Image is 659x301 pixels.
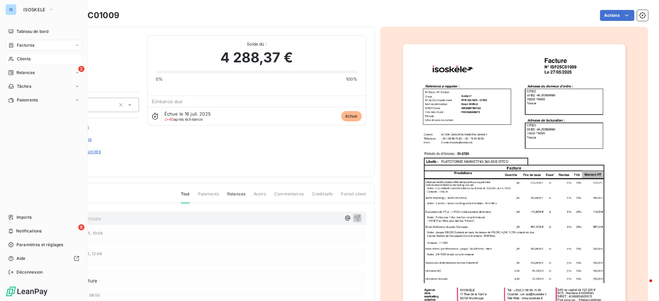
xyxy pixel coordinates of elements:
span: Imports [16,214,32,220]
span: Aide [16,255,26,262]
span: échue [341,111,362,121]
span: Tableau de bord [16,28,48,35]
div: IS [5,4,16,15]
a: Tâches [5,81,82,92]
span: 0% [156,76,163,82]
a: Tableau de bord [5,26,82,37]
span: Paiements [17,97,38,103]
span: 8 [78,224,84,230]
button: Actions [600,10,634,21]
span: Relances [227,191,245,203]
span: Creditsafe [312,191,333,203]
span: 100% [346,76,358,82]
span: Commentaires [274,191,304,203]
iframe: Intercom live chat [636,278,652,294]
span: ISOSKELE [23,7,46,12]
a: Paiements [5,95,82,106]
span: Échéance due [152,99,183,104]
a: Clients [5,53,82,64]
a: Paramètres et réglages [5,239,82,250]
span: Notifications [16,228,42,234]
span: 4 288,37 € [220,47,293,68]
span: Paiements [198,191,219,203]
span: J+40 [164,117,174,122]
img: Logo LeanPay [5,286,48,297]
span: après échéance [164,117,203,121]
h3: ISF25C01009 [64,9,119,22]
a: Imports [5,212,82,223]
a: 2Relances [5,67,82,78]
span: Portail client [341,191,366,203]
span: Tout [181,191,190,203]
span: Clients [17,56,31,62]
span: Solde dû : [156,41,358,47]
span: IS-00417 [54,44,139,49]
span: Déconnexion [16,269,43,275]
span: Avoirs [254,191,266,203]
span: Relances [16,70,35,76]
span: Échue le 16 juil. 2025 [164,111,211,117]
span: 2 [78,66,84,72]
a: Aide [5,253,82,264]
span: Factures [17,42,34,48]
span: Paramètres et réglages [16,242,63,248]
span: Tâches [17,83,31,89]
a: Factures [5,40,82,51]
